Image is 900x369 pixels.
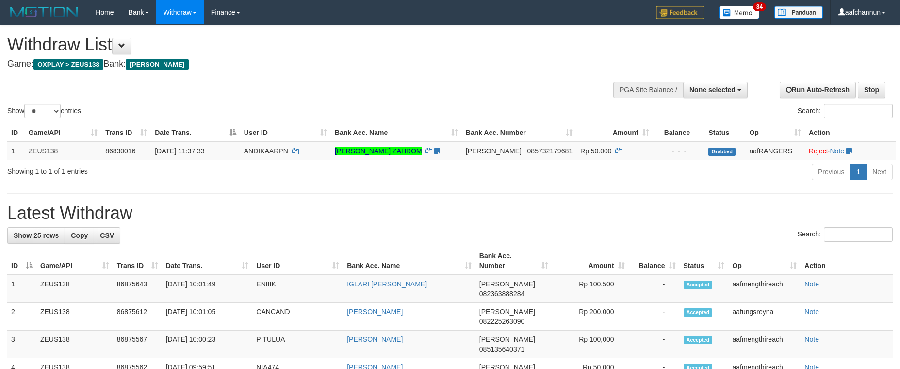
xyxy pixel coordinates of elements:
[331,124,462,142] th: Bank Acc. Name: activate to sort column ascending
[162,331,253,358] td: [DATE] 10:00:23
[71,232,88,239] span: Copy
[7,163,368,176] div: Showing 1 to 1 of 1 entries
[162,275,253,303] td: [DATE] 10:01:49
[824,104,893,118] input: Search:
[805,142,896,160] td: ·
[7,124,25,142] th: ID
[753,2,766,11] span: 34
[113,331,162,358] td: 86875567
[25,142,102,160] td: ZEUS138
[704,124,745,142] th: Status
[335,147,422,155] a: [PERSON_NAME] ZAHROM
[809,147,828,155] a: Reject
[801,247,893,275] th: Action
[576,124,653,142] th: Amount: activate to sort column ascending
[613,82,683,98] div: PGA Site Balance /
[552,247,629,275] th: Amount: activate to sort column ascending
[479,335,535,343] span: [PERSON_NAME]
[728,275,801,303] td: aafmengthireach
[479,318,524,325] span: Copy 082225263090 to clipboard
[7,59,590,69] h4: Game: Bank:
[804,308,819,316] a: Note
[629,303,680,331] td: -
[462,124,576,142] th: Bank Acc. Number: activate to sort column ascending
[708,148,736,156] span: Grabbed
[689,86,736,94] span: None selected
[527,147,573,155] span: Copy 085732179681 to clipboard
[552,331,629,358] td: Rp 100,000
[105,147,135,155] span: 86830016
[745,124,805,142] th: Op: activate to sort column ascending
[100,232,114,239] span: CSV
[774,6,823,19] img: panduan.png
[101,124,151,142] th: Trans ID: activate to sort column ascending
[683,82,748,98] button: None selected
[728,303,801,331] td: aafungsreyna
[347,280,427,288] a: IGLARI [PERSON_NAME]
[113,303,162,331] td: 86875612
[684,308,713,317] span: Accepted
[824,227,893,242] input: Search:
[162,303,253,331] td: [DATE] 10:01:05
[629,331,680,358] td: -
[830,147,845,155] a: Note
[466,147,522,155] span: [PERSON_NAME]
[745,142,805,160] td: aafRANGERS
[629,275,680,303] td: -
[812,164,851,180] a: Previous
[155,147,204,155] span: [DATE] 11:37:33
[798,227,893,242] label: Search:
[479,345,524,353] span: Copy 085135640371 to clipboard
[475,247,552,275] th: Bank Acc. Number: activate to sort column ascending
[162,247,253,275] th: Date Trans.: activate to sort column ascending
[552,275,629,303] td: Rp 100,500
[805,124,896,142] th: Action
[657,146,701,156] div: - - -
[552,303,629,331] td: Rp 200,000
[580,147,612,155] span: Rp 50.000
[240,124,331,142] th: User ID: activate to sort column ascending
[728,247,801,275] th: Op: activate to sort column ascending
[36,331,113,358] td: ZEUS138
[244,147,288,155] span: ANDIKAARPN
[7,331,36,358] td: 3
[7,203,893,223] h1: Latest Withdraw
[25,124,102,142] th: Game/API: activate to sort column ascending
[347,335,403,343] a: [PERSON_NAME]
[36,275,113,303] td: ZEUS138
[684,336,713,344] span: Accepted
[7,5,81,19] img: MOTION_logo.png
[629,247,680,275] th: Balance: activate to sort column ascending
[94,227,120,244] a: CSV
[804,280,819,288] a: Note
[65,227,94,244] a: Copy
[728,331,801,358] td: aafmengthireach
[252,303,343,331] td: CANCAND
[347,308,403,316] a: [PERSON_NAME]
[7,35,590,54] h1: Withdraw List
[7,303,36,331] td: 2
[252,275,343,303] td: ENIIIK
[126,59,188,70] span: [PERSON_NAME]
[858,82,885,98] a: Stop
[7,227,65,244] a: Show 25 rows
[7,275,36,303] td: 1
[151,124,240,142] th: Date Trans.: activate to sort column descending
[719,6,760,19] img: Button%20Memo.svg
[656,6,704,19] img: Feedback.jpg
[684,281,713,289] span: Accepted
[252,331,343,358] td: PITULUA
[14,232,59,239] span: Show 25 rows
[866,164,893,180] a: Next
[24,104,61,118] select: Showentries
[653,124,705,142] th: Balance
[798,104,893,118] label: Search:
[7,142,25,160] td: 1
[850,164,867,180] a: 1
[7,104,81,118] label: Show entries
[479,308,535,316] span: [PERSON_NAME]
[343,247,475,275] th: Bank Acc. Name: activate to sort column ascending
[36,303,113,331] td: ZEUS138
[7,247,36,275] th: ID: activate to sort column descending
[479,280,535,288] span: [PERSON_NAME]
